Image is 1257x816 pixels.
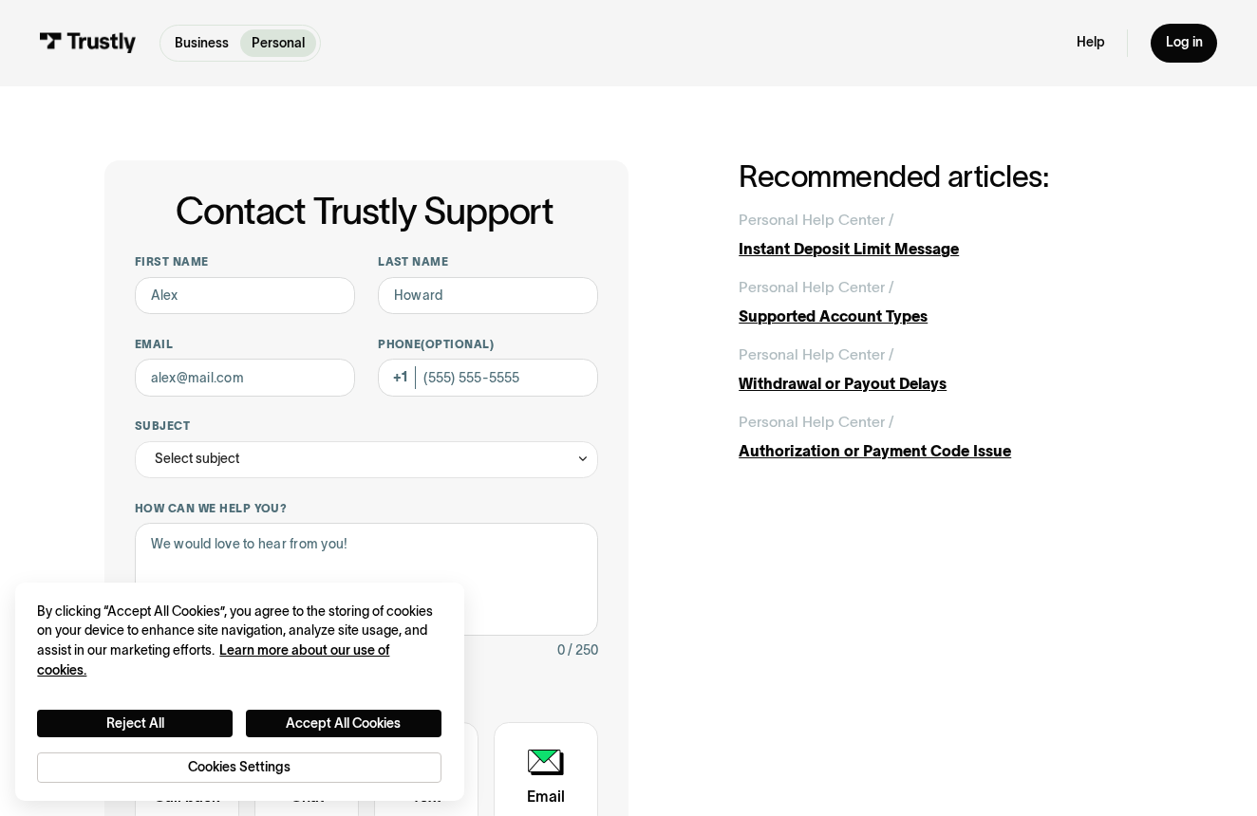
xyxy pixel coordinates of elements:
[163,29,240,57] a: Business
[739,440,1152,463] div: Authorization or Payment Code Issue
[37,602,441,680] div: By clicking “Accept All Cookies”, you agree to the storing of cookies on your device to enhance s...
[739,209,894,232] div: Personal Help Center /
[135,359,355,396] input: alex@mail.com
[378,359,598,396] input: (555) 555-5555
[739,238,1152,261] div: Instant Deposit Limit Message
[739,276,894,299] div: Personal Help Center /
[739,276,1152,328] a: Personal Help Center /Supported Account Types
[135,441,599,478] div: Select subject
[155,448,239,471] div: Select subject
[378,337,598,352] label: Phone
[378,277,598,314] input: Howard
[739,411,894,434] div: Personal Help Center /
[1166,34,1203,51] div: Log in
[135,277,355,314] input: Alex
[739,209,1152,261] a: Personal Help Center /Instant Deposit Limit Message
[37,602,441,783] div: Privacy
[131,191,599,232] h1: Contact Trustly Support
[557,640,565,662] div: 0
[739,306,1152,328] div: Supported Account Types
[421,338,494,350] span: (Optional)
[37,752,441,783] button: Cookies Settings
[378,254,598,269] label: Last name
[739,411,1152,463] a: Personal Help Center /Authorization or Payment Code Issue
[1077,34,1105,51] a: Help
[15,583,464,801] div: Cookie banner
[135,418,599,434] label: Subject
[135,337,355,352] label: Email
[40,32,137,53] img: Trustly Logo
[739,160,1152,194] h2: Recommended articles:
[1151,24,1218,64] a: Log in
[252,33,305,53] p: Personal
[739,373,1152,396] div: Withdrawal or Payout Delays
[739,343,1152,396] a: Personal Help Center /Withdrawal or Payout Delays
[240,29,316,57] a: Personal
[37,642,389,677] a: More information about your privacy, opens in a new tab
[568,640,598,662] div: / 250
[739,343,894,366] div: Personal Help Center /
[135,501,599,516] label: How can we help you?
[37,710,233,738] button: Reject All
[175,33,229,53] p: Business
[246,710,441,738] button: Accept All Cookies
[135,254,355,269] label: First name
